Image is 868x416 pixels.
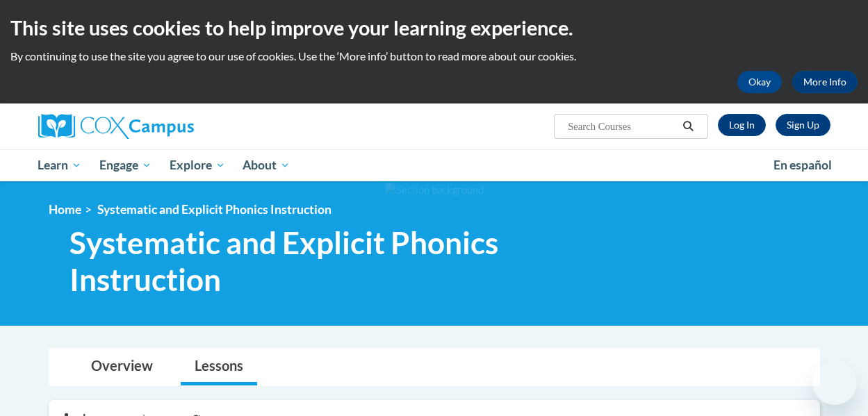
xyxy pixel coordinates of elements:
span: Explore [170,157,225,174]
img: Section background [385,183,484,198]
i:  [682,122,694,132]
span: Systematic and Explicit Phonics Instruction [97,202,331,217]
a: Learn [29,149,91,181]
h2: This site uses cookies to help improve your learning experience. [10,14,858,42]
a: Log In [718,114,766,136]
a: Engage [90,149,161,181]
div: Main menu [28,149,841,181]
a: About [234,149,299,181]
span: About [243,157,290,174]
a: Register [776,114,830,136]
a: Cox Campus [38,114,288,139]
a: Overview [77,349,167,385]
span: Learn [38,157,81,174]
a: Lessons [181,349,257,385]
a: Home [49,202,81,217]
span: Systematic and Explicit Phonics Instruction [69,224,643,298]
a: Explore [161,149,234,181]
button: Okay [737,71,782,93]
span: En español [773,158,832,172]
img: Cox Campus [38,114,194,139]
input: Search Courses [566,118,678,135]
iframe: Button to launch messaging window [812,360,857,405]
a: More Info [792,71,858,93]
a: En español [764,151,841,180]
span: Engage [99,157,152,174]
p: By continuing to use the site you agree to our use of cookies. Use the ‘More info’ button to read... [10,49,858,64]
button: Search [678,118,698,135]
